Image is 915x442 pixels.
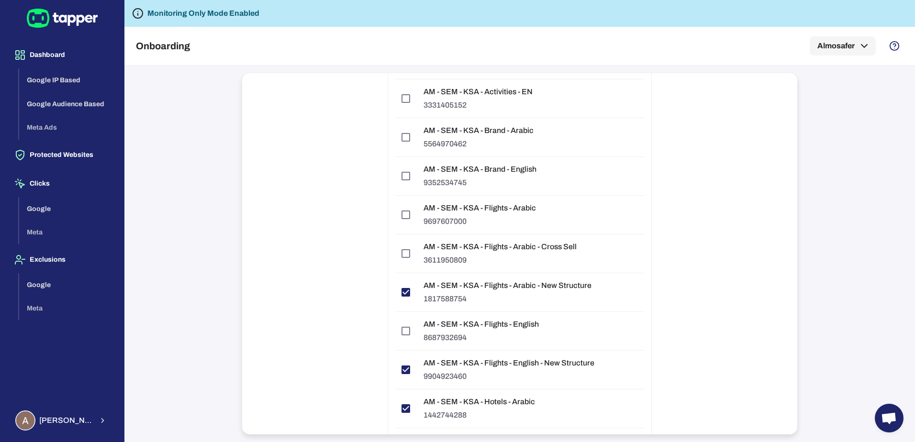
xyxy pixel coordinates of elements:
button: Exclusions [8,246,116,273]
a: Google IP Based [19,76,116,84]
p: 3331405152 [424,100,533,110]
span: [PERSON_NAME] Sobih [39,416,93,425]
p: 5564970462 [424,139,534,149]
p: 9352534745 [424,178,536,188]
a: Exclusions [8,255,116,263]
button: Ahmed Sobih[PERSON_NAME] Sobih [8,407,116,434]
h6: Monitoring Only Mode Enabled [147,8,259,19]
a: Protected Websites [8,150,116,158]
h5: Onboarding [136,40,190,52]
button: Clicks [8,170,116,197]
p: 8687932694 [424,333,539,343]
a: Clicks [8,179,116,187]
p: AM - SEM - KSA - Activities - EN [424,87,533,97]
img: Ahmed Sobih [16,411,34,430]
button: Google IP Based [19,68,116,92]
button: Almosafer [810,36,876,55]
p: AM - SEM - KSA - Brand - English [424,165,536,174]
svg: Tapper is not blocking any fraudulent activity for this domain [132,8,144,19]
p: AM - SEM - KSA - Brand - Arabic [424,126,534,135]
p: 1817588754 [424,294,591,304]
p: AM - SEM - KSA - Flights - English [424,320,539,329]
p: AM - SEM - KSA - Flights - Arabic - New Structure [424,281,591,290]
a: Dashboard [8,50,116,58]
a: Google [19,280,116,288]
button: Protected Websites [8,142,116,168]
a: Google Audience Based [19,99,116,107]
button: Dashboard [8,42,116,68]
a: Open chat [875,404,904,432]
p: AM - SEM - KSA - Hotels - Arabic [424,397,535,407]
button: Google Audience Based [19,92,116,116]
p: AM - SEM - KSA - Flights - English - New Structure [424,358,594,368]
p: 9904923460 [424,372,594,381]
p: 3611950809 [424,255,577,265]
p: AM - SEM - KSA - Flights - Arabic [424,203,536,213]
p: AM - SEM - KSA - Flights - Arabic - Cross Sell [424,242,577,252]
p: 1442744288 [424,410,535,420]
a: Google [19,204,116,212]
button: Google [19,197,116,221]
p: 9697607000 [424,217,536,226]
button: Google [19,273,116,297]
